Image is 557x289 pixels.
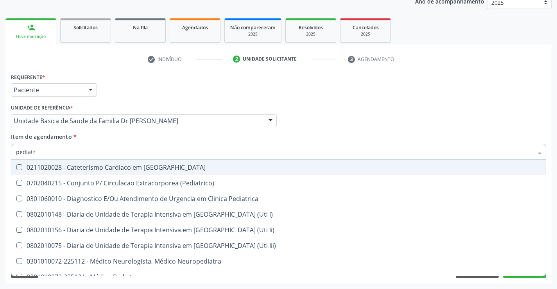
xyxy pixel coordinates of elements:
[16,196,541,202] div: 0301060010 - Diagnostico E/Ou Atendimento de Urgencia em Clinica Pediatrica
[291,31,330,37] div: 2025
[133,24,148,31] span: Na fila
[14,86,81,94] span: Paciente
[11,71,45,83] label: Requerente
[346,31,385,37] div: 2025
[16,211,541,217] div: 0802010148 - Diaria de Unidade de Terapia Intensiva em [GEOGRAPHIC_DATA] (Uti I)
[27,23,35,32] div: person_add
[16,242,541,249] div: 0802010075 - Diaria de Unidade de Terapia Intensiva em [GEOGRAPHIC_DATA] (Uti Iii)
[14,117,261,125] span: Unidade Basica de Saude da Familia Dr [PERSON_NAME]
[233,56,240,63] div: 2
[299,24,323,31] span: Resolvidos
[16,258,541,264] div: 0301010072-225112 - Médico Neurologista, Médico Neuropediatra
[16,274,541,280] div: 0301010072-225124 - Médico Pediatra
[11,133,72,140] span: Item de agendamento
[230,24,276,31] span: Não compareceram
[16,180,541,186] div: 0702040215 - Conjunto P/ Circulacao Extracorporea (Pediatrico)
[16,144,533,160] input: Buscar por procedimentos
[353,24,379,31] span: Cancelados
[230,31,276,37] div: 2025
[11,34,51,39] div: Nova marcação
[182,24,208,31] span: Agendados
[73,24,98,31] span: Solicitados
[16,164,541,171] div: 0211020028 - Cateterismo Cardiaco em [GEOGRAPHIC_DATA]
[16,227,541,233] div: 0802010156 - Diaria de Unidade de Terapia Intensiva em [GEOGRAPHIC_DATA] (Uti Ii)
[243,56,297,63] div: Unidade solicitante
[11,102,73,114] label: Unidade de referência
